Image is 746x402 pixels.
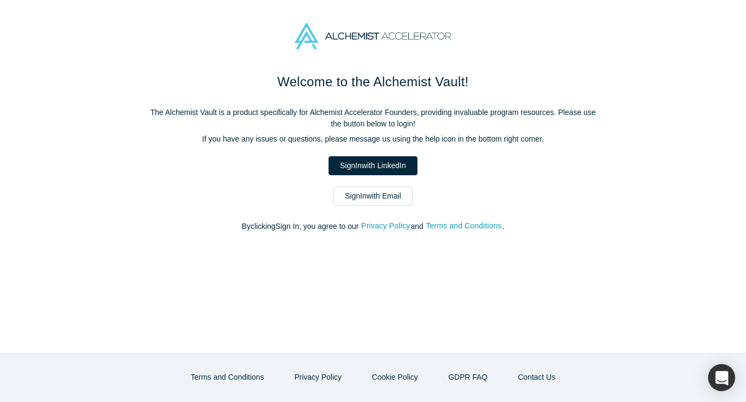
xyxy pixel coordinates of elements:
[361,368,429,387] button: Cookie Policy
[437,368,499,387] a: GDPR FAQ
[295,23,451,49] img: Alchemist Accelerator Logo
[145,72,601,92] h1: Welcome to the Alchemist Vault!
[361,220,410,232] button: Privacy Policy
[145,133,601,145] p: If you have any issues or questions, please message us using the help icon in the bottom right co...
[145,221,601,232] p: By clicking Sign In , you agree to our and .
[145,107,601,130] p: The Alchemist Vault is a product specifically for Alchemist Accelerator Founders, providing inval...
[426,220,503,232] button: Terms and Conditions
[333,187,413,206] a: SignInwith Email
[506,368,567,387] button: Contact Us
[329,156,417,175] a: SignInwith LinkedIn
[283,368,353,387] button: Privacy Policy
[179,368,275,387] button: Terms and Conditions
